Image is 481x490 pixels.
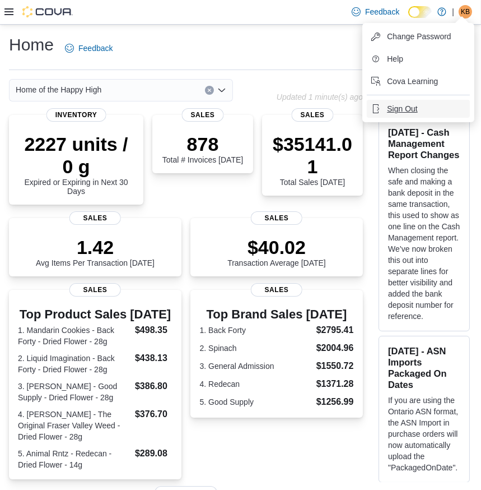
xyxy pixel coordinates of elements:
[347,1,404,23] a: Feedback
[78,43,113,54] span: Feedback
[365,6,399,17] span: Feedback
[277,93,363,101] p: Updated 1 minute(s) ago
[135,380,172,393] dd: $386.80
[205,86,214,95] button: Clear input
[200,343,312,354] dt: 2. Spinach
[18,325,130,347] dt: 1. Mandarin Cookies - Back Forty - Dried Flower - 28g
[16,83,101,96] span: Home of the Happy High
[36,236,155,258] p: 1.42
[18,448,130,470] dt: 5. Animal Rntz - Redecan - Dried Flower - 14g
[387,31,451,42] span: Change Password
[200,378,312,390] dt: 4. Redecan
[367,72,470,90] button: Cova Learning
[388,395,460,473] p: If you are using the Ontario ASN format, the ASN Import in purchase orders will now automatically...
[135,352,172,365] dd: $438.13
[162,133,243,164] div: Total # Invoices [DATE]
[217,86,226,95] button: Open list of options
[18,133,134,178] p: 2227 units / 0 g
[251,283,302,297] span: Sales
[22,6,73,17] img: Cova
[388,165,460,322] p: When closing the safe and making a bank deposit in the same transaction, this used to show as one...
[251,211,302,225] span: Sales
[316,359,354,373] dd: $1550.72
[388,345,460,390] h3: [DATE] - ASN Imports Packaged On Dates
[18,353,130,375] dt: 2. Liquid Imagination - Back Forty - Dried Flower - 28g
[18,133,134,196] div: Expired or Expiring in Next 30 Days
[316,341,354,355] dd: $2004.96
[387,103,417,114] span: Sign Out
[18,409,130,442] dt: 4. [PERSON_NAME] - The Original Fraser Valley Weed - Dried Flower - 28g
[227,236,326,258] p: $40.02
[46,108,106,122] span: Inventory
[200,396,312,408] dt: 5. Good Supply
[200,325,312,336] dt: 1. Back Forty
[452,5,454,19] p: |
[367,100,470,118] button: Sign Out
[387,53,403,64] span: Help
[9,34,54,56] h1: Home
[69,211,121,225] span: Sales
[367,27,470,45] button: Change Password
[18,308,172,321] h3: Top Product Sales [DATE]
[316,377,354,391] dd: $1371.28
[60,37,117,59] a: Feedback
[227,236,326,267] div: Transaction Average [DATE]
[408,6,432,18] input: Dark Mode
[316,323,354,337] dd: $2795.41
[459,5,472,19] div: Katelynd Bartelen
[36,236,155,267] div: Avg Items Per Transaction [DATE]
[135,323,172,337] dd: $498.35
[388,127,460,160] h3: [DATE] - Cash Management Report Changes
[18,381,130,403] dt: 3. [PERSON_NAME] - Good Supply - Dried Flower - 28g
[367,50,470,68] button: Help
[182,108,224,122] span: Sales
[200,308,354,321] h3: Top Brand Sales [DATE]
[271,133,354,187] div: Total Sales [DATE]
[387,76,438,87] span: Cova Learning
[69,283,121,297] span: Sales
[162,133,243,155] p: 878
[271,133,354,178] p: $35141.01
[135,408,172,421] dd: $376.70
[200,360,312,372] dt: 3. General Admission
[135,447,172,460] dd: $289.08
[461,5,470,19] span: KB
[316,395,354,409] dd: $1256.99
[292,108,334,122] span: Sales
